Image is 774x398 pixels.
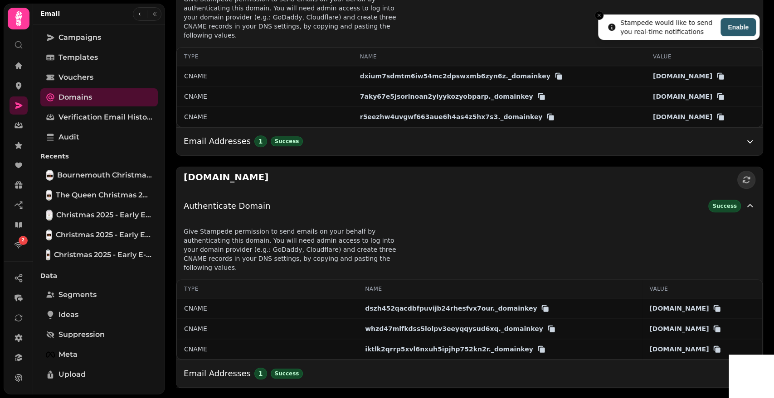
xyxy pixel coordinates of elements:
span: Bournemouth Christmas 2025 - 10% OFF [57,170,152,181]
div: CNAME [184,345,350,354]
span: Domains [58,92,92,103]
span: Audit [58,132,79,143]
p: Recents [40,148,158,164]
a: Bournemouth Christmas 2025 - 10% OFFBournemouth Christmas 2025 - 10% OFF [40,166,158,184]
div: Value [653,53,755,60]
a: Christmas 2025 - Early E-blast Bournemouth CarltonChristmas 2025 - Early E-blast Bournemouth Carlton [40,226,158,244]
a: Christmas 2025 - Early E-blast The Queen at Chester HotelChristmas 2025 - Early E-blast The Queen... [40,246,158,264]
button: [DOMAIN_NAME] [649,345,721,354]
div: Name [365,285,635,293]
span: Christmas 2025 - Early E-blast The Queen at [PERSON_NAME][GEOGRAPHIC_DATA] [54,249,152,260]
button: iktlk2qrrp5xvl6nxuh5ipjhp752kn2r._domainkey [365,345,546,354]
span: Upload [58,369,86,380]
button: Close toast [594,11,604,20]
a: Ideas [40,306,158,324]
button: [DOMAIN_NAME] [649,324,721,333]
div: CNAME [184,324,350,333]
button: [DOMAIN_NAME] [649,304,721,313]
span: Ideas [58,309,78,320]
h2: Email [40,9,60,18]
span: Email Addresses [184,135,251,148]
div: Name [360,53,638,60]
button: [DOMAIN_NAME] [653,112,725,121]
button: r5eezhw4uvgwf663aue6h4as4z5hx7s3._domainkey [360,112,555,121]
span: Authenticate Domain [184,200,270,212]
span: 2 [22,237,24,244]
a: Verification email history [40,108,158,126]
div: Success [271,369,303,379]
button: Email Addresses1Success [176,128,763,155]
button: Email Addresses1Success [176,360,763,387]
button: dxium7sdmtm6iw54mc2dpswxmb6zyn6z._domainkey [360,72,563,81]
p: Give Stampede permission to send emails on your behalf by authenticating this domain. You will ne... [176,220,409,279]
span: Suppression [58,329,105,340]
div: Success [708,200,741,212]
img: The Queen Christmas 2025 - 10% OFF Festive Stays [47,191,51,200]
div: 1 [254,368,267,379]
a: Campaigns [40,29,158,47]
div: CNAME [184,92,346,101]
button: [DOMAIN_NAME] [653,92,725,101]
img: Bournemouth Christmas 2025 - 10% OFF [47,171,53,180]
div: Type [184,53,346,60]
img: Christmas 2025 - Early E-blast The Queen at Chester Hotel [47,250,49,259]
a: 2 [10,236,28,254]
span: Email Addresses [184,367,251,380]
span: Meta [58,349,78,360]
div: Type [184,285,350,293]
span: Verification email history [58,112,152,123]
h2: [DOMAIN_NAME] [184,171,268,189]
button: 7aky67e5jsorlnoan2yiyykozyobparp._domainkey [360,92,546,101]
a: Christmas 2025 - Early E-blast Derby MickleoverChristmas 2025 - Early E-blast Derby Mickleover [40,206,158,224]
button: Authenticate DomainSuccess [176,192,763,220]
span: Vouchers [58,72,93,83]
a: Templates [40,48,158,67]
div: Stampede would like to send you real-time notifications [620,18,717,36]
a: Upload [40,365,158,384]
img: Christmas 2025 - Early E-blast Bournemouth Carlton [47,230,51,240]
a: Vouchers [40,68,158,86]
div: CNAME [184,304,350,313]
div: Value [649,285,755,293]
div: Success [271,136,303,146]
a: Segments [40,286,158,304]
span: Christmas 2025 - Early E-blast Derby Mickleover [56,210,152,221]
div: 1 [254,135,267,147]
button: dszh452qacdbfpuvijb24rhesfvx7our._domainkey [365,304,550,313]
a: Domains [40,88,158,106]
button: [DOMAIN_NAME] [653,72,725,81]
a: Meta [40,345,158,364]
button: whzd47mlfkdss5lolpv3eeyqqysud6xq._domainkey [365,324,556,333]
iframe: Chat Widget [729,355,774,398]
span: Campaigns [58,32,101,43]
span: Segments [58,289,97,300]
span: Christmas 2025 - Early E-blast Bournemouth Carlton [56,230,152,240]
img: Christmas 2025 - Early E-blast Derby Mickleover [47,211,52,220]
span: The Queen Christmas 2025 - 10% OFF Festive Stays [56,190,152,201]
a: Audit [40,128,158,146]
div: CNAME [184,72,346,81]
span: Templates [58,52,98,63]
div: CNAME [184,112,346,121]
p: Data [40,268,158,284]
a: Suppression [40,326,158,344]
a: The Queen Christmas 2025 - 10% OFF Festive StaysThe Queen Christmas 2025 - 10% OFF Festive Stays [40,186,158,204]
button: Enable [720,18,756,36]
div: Authenticate DomainSuccess [176,220,763,360]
